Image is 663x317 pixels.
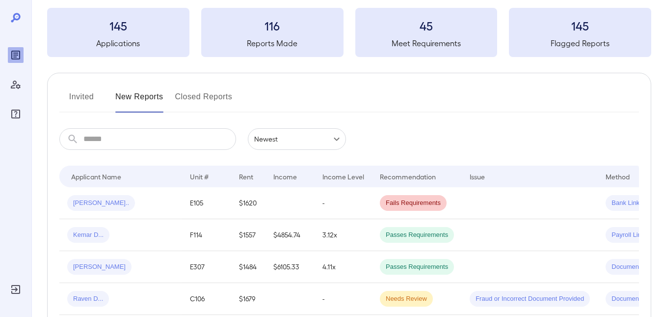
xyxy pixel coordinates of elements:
button: Invited [59,89,104,113]
span: [PERSON_NAME].. [67,199,135,208]
td: 3.12x [315,219,372,251]
button: New Reports [115,89,163,113]
span: [PERSON_NAME] [67,262,132,272]
span: Passes Requirements [380,231,454,240]
div: Income Level [322,171,364,182]
td: 4.11x [315,251,372,283]
h5: Meet Requirements [355,37,498,49]
h3: 145 [509,18,651,33]
h3: 145 [47,18,189,33]
h5: Reports Made [201,37,344,49]
td: $1557 [231,219,265,251]
div: Unit # [190,171,209,182]
td: C106 [182,283,231,315]
div: Method [606,171,630,182]
span: Fraud or Incorrect Document Provided [470,294,590,304]
span: Passes Requirements [380,262,454,272]
span: Kemar D... [67,231,109,240]
span: Payroll Link [606,231,650,240]
td: - [315,283,372,315]
h3: 45 [355,18,498,33]
div: Log Out [8,282,24,297]
td: $6105.33 [265,251,315,283]
td: $1679 [231,283,265,315]
td: $4854.74 [265,219,315,251]
td: F114 [182,219,231,251]
h3: 116 [201,18,344,33]
div: Manage Users [8,77,24,92]
td: $1620 [231,187,265,219]
div: Recommendation [380,171,436,182]
div: Newest [248,128,346,150]
h5: Applications [47,37,189,49]
span: Bank Link [606,199,645,208]
button: Closed Reports [175,89,233,113]
div: FAQ [8,106,24,122]
span: Needs Review [380,294,433,304]
summary: 145Applications116Reports Made45Meet Requirements145Flagged Reports [47,8,651,57]
div: Income [273,171,297,182]
span: Fails Requirements [380,199,447,208]
div: Issue [470,171,485,182]
td: - [315,187,372,219]
span: Raven D... [67,294,109,304]
h5: Flagged Reports [509,37,651,49]
td: E307 [182,251,231,283]
div: Reports [8,47,24,63]
td: E105 [182,187,231,219]
td: $1484 [231,251,265,283]
div: Rent [239,171,255,182]
div: Applicant Name [71,171,121,182]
